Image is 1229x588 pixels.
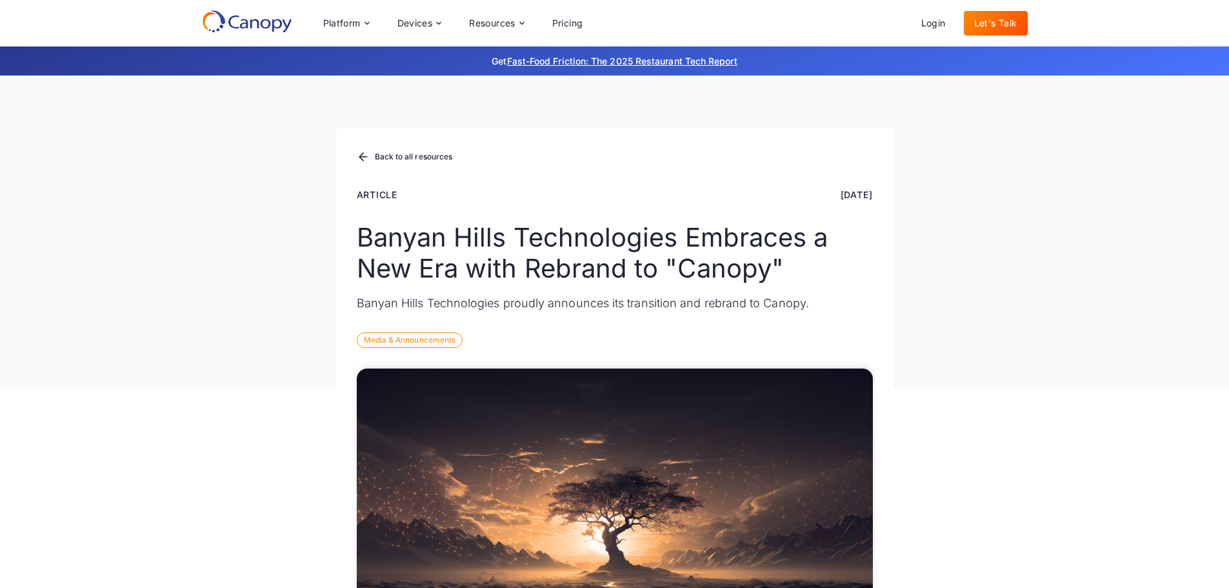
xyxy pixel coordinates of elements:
div: Devices [397,19,433,28]
a: Fast-Food Friction: The 2025 Restaurant Tech Report [507,56,737,66]
div: Article [357,188,398,201]
div: [DATE] [841,188,873,201]
a: Login [911,11,956,35]
a: Back to all resources [357,149,453,166]
h1: Banyan Hills Technologies Embraces a New Era with Rebrand to "Canopy" [357,222,873,284]
div: Platform [323,19,361,28]
a: Let's Talk [964,11,1028,35]
p: Banyan Hills Technologies proudly announces its transition and rebrand to Canopy. [357,294,873,312]
div: Resources [469,19,515,28]
p: Get [299,54,931,68]
div: Back to all resources [375,153,453,161]
div: Media & Announcements [357,332,463,348]
a: Pricing [542,11,594,35]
